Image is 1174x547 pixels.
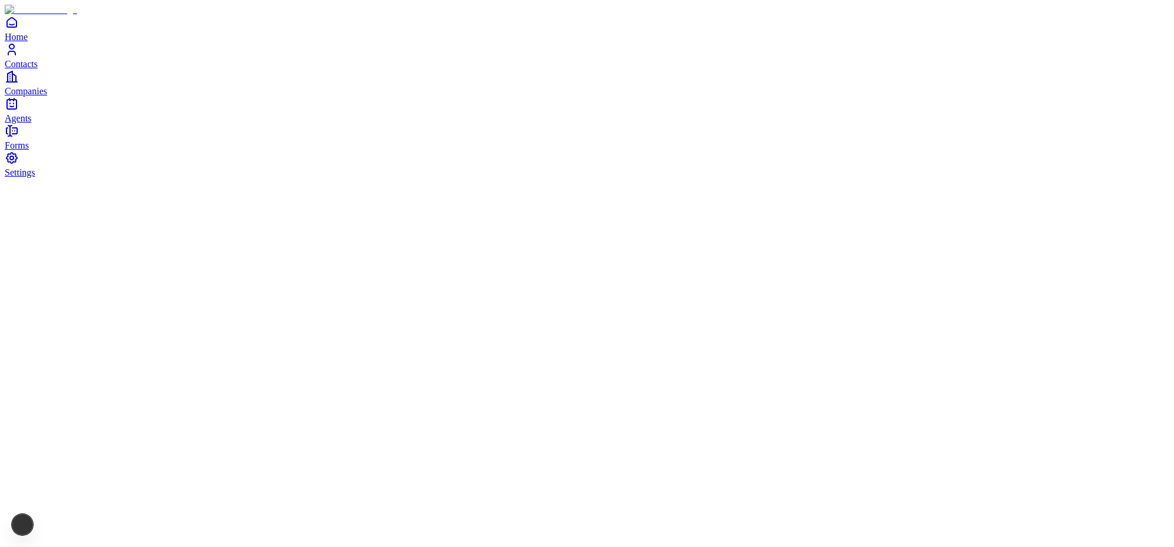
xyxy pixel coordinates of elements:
span: Home [5,32,28,42]
span: Companies [5,86,47,96]
a: Agents [5,97,1169,123]
span: Forms [5,140,29,150]
span: Agents [5,113,31,123]
a: Settings [5,151,1169,177]
a: Forms [5,124,1169,150]
span: Contacts [5,59,38,69]
a: Contacts [5,42,1169,69]
span: Settings [5,167,35,177]
a: Home [5,15,1169,42]
img: Item Brain Logo [5,5,77,15]
a: Companies [5,70,1169,96]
